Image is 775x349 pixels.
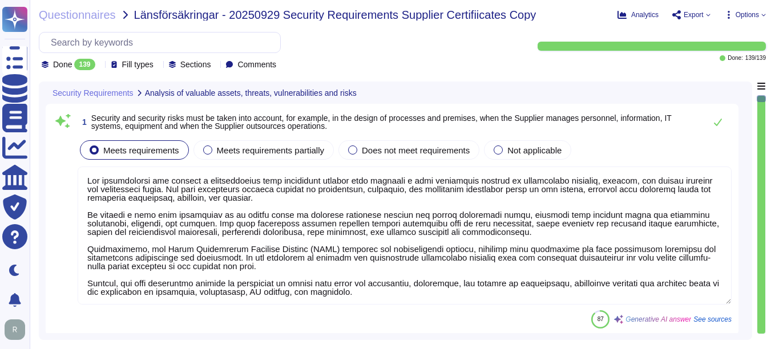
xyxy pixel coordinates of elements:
[217,145,324,155] span: Meets requirements partially
[91,113,672,131] span: Security and security risks must be taken into account, for example, in the design of processes a...
[745,55,766,61] span: 139 / 139
[736,11,759,18] span: Options
[507,145,562,155] span: Not applicable
[237,60,276,68] span: Comments
[625,316,691,323] span: Generative AI answer
[598,316,604,322] span: 87
[631,11,659,18] span: Analytics
[134,9,536,21] span: Länsförsäkringar - 20250929 Security Requirements Supplier Certifiicates Copy
[39,9,116,21] span: Questionnaires
[78,167,732,305] textarea: Lor ipsumdolorsi ame consect a elitseddoeius temp incididunt utlabor etdo magnaali e admi veniamq...
[122,60,154,68] span: Fill types
[684,11,704,18] span: Export
[145,89,357,97] span: Analysis of valuable assets, threats, vulnerabilities and risks
[728,55,743,61] span: Done:
[180,60,211,68] span: Sections
[5,319,25,340] img: user
[2,317,33,342] button: user
[693,316,732,323] span: See sources
[617,10,659,19] button: Analytics
[74,59,95,70] div: 139
[78,118,87,126] span: 1
[45,33,280,52] input: Search by keywords
[53,89,134,97] span: Security Requirements
[53,60,72,68] span: Done
[103,145,179,155] span: Meets requirements
[362,145,470,155] span: Does not meet requirements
